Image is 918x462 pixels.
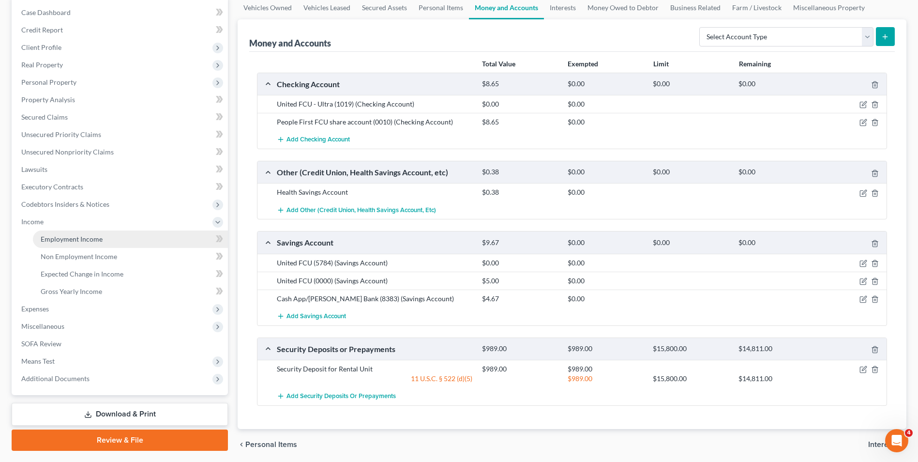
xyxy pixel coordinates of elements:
[21,374,90,383] span: Additional Documents
[272,374,477,384] div: 11 U.S.C. § 522 (d)(5)
[21,78,76,86] span: Personal Property
[21,26,63,34] span: Credit Report
[734,374,819,384] div: $14,811.00
[21,200,109,208] span: Codebtors Insiders & Notices
[277,308,346,325] button: Add Savings Account
[21,43,61,51] span: Client Profile
[245,441,297,448] span: Personal Items
[477,276,563,286] div: $5.00
[477,168,563,177] div: $0.38
[563,168,648,177] div: $0.00
[648,168,734,177] div: $0.00
[21,8,71,16] span: Case Dashboard
[648,374,734,384] div: $15,800.00
[734,168,819,177] div: $0.00
[14,126,228,143] a: Unsecured Priority Claims
[272,167,477,177] div: Other (Credit Union, Health Savings Account, etc)
[477,364,563,374] div: $989.00
[21,148,114,156] span: Unsecured Nonpriority Claims
[238,441,245,448] i: chevron_left
[286,393,396,400] span: Add Security Deposits or Prepayments
[277,387,396,405] button: Add Security Deposits or Prepayments
[648,79,734,89] div: $0.00
[277,131,350,149] button: Add Checking Account
[734,79,819,89] div: $0.00
[653,60,669,68] strong: Limit
[563,117,648,127] div: $0.00
[21,113,68,121] span: Secured Claims
[21,61,63,69] span: Real Property
[21,322,64,330] span: Miscellaneous
[14,335,228,353] a: SOFA Review
[885,429,908,452] iframe: Intercom live chat
[563,99,648,109] div: $0.00
[286,206,436,214] span: Add Other (Credit Union, Health Savings Account, etc)
[563,294,648,304] div: $0.00
[21,357,55,365] span: Means Test
[33,283,228,300] a: Gross Yearly Income
[272,344,477,354] div: Security Deposits or Prepayments
[21,130,101,139] span: Unsecured Priority Claims
[563,187,648,197] div: $0.00
[477,238,563,247] div: $9.67
[272,258,477,268] div: United FCU (5784) (Savings Account)
[477,99,563,109] div: $0.00
[33,265,228,283] a: Expected Change in Income
[41,287,102,295] span: Gross Yearly Income
[477,79,563,89] div: $8.65
[868,441,906,448] button: Interests chevron_right
[272,99,477,109] div: United FCU - Ultra (1019) (Checking Account)
[14,178,228,196] a: Executory Contracts
[563,79,648,89] div: $0.00
[21,305,49,313] span: Expenses
[568,60,598,68] strong: Exempted
[563,344,648,354] div: $989.00
[272,237,477,247] div: Savings Account
[563,374,648,384] div: $989.00
[14,91,228,108] a: Property Analysis
[238,441,297,448] button: chevron_left Personal Items
[249,37,331,49] div: Money and Accounts
[477,187,563,197] div: $0.38
[272,117,477,127] div: People First FCU share account (0010) (Checking Account)
[14,4,228,21] a: Case Dashboard
[734,238,819,247] div: $0.00
[41,252,117,261] span: Non Employment Income
[14,143,228,161] a: Unsecured Nonpriority Claims
[477,258,563,268] div: $0.00
[734,344,819,354] div: $14,811.00
[477,117,563,127] div: $8.65
[563,258,648,268] div: $0.00
[272,187,477,197] div: Health Savings Account
[272,294,477,304] div: Cash App/[PERSON_NAME] Bank (8383) (Savings Account)
[21,217,44,226] span: Income
[33,231,228,248] a: Employment Income
[41,235,103,243] span: Employment Income
[563,364,648,374] div: $989.00
[739,60,771,68] strong: Remaining
[33,248,228,265] a: Non Employment Income
[272,364,477,374] div: Security Deposit for Rental Unit
[21,339,61,348] span: SOFA Review
[648,238,734,247] div: $0.00
[21,95,75,104] span: Property Analysis
[14,108,228,126] a: Secured Claims
[21,165,47,173] span: Lawsuits
[272,276,477,286] div: United FCU (0000) (Savings Account)
[12,403,228,426] a: Download & Print
[868,441,899,448] span: Interests
[563,238,648,247] div: $0.00
[12,430,228,451] a: Review & File
[272,79,477,89] div: Checking Account
[648,344,734,354] div: $15,800.00
[286,312,346,320] span: Add Savings Account
[21,183,83,191] span: Executory Contracts
[14,21,228,39] a: Credit Report
[563,276,648,286] div: $0.00
[477,294,563,304] div: $4.67
[41,270,123,278] span: Expected Change in Income
[277,201,436,219] button: Add Other (Credit Union, Health Savings Account, etc)
[286,136,350,144] span: Add Checking Account
[477,344,563,354] div: $989.00
[905,429,913,437] span: 4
